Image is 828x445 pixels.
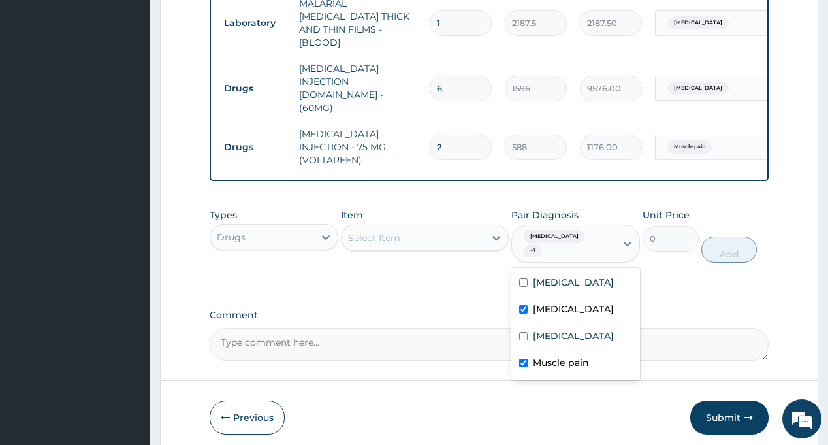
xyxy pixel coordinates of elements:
[667,82,729,95] span: [MEDICAL_DATA]
[341,208,363,222] label: Item
[210,401,285,435] button: Previous
[533,329,614,342] label: [MEDICAL_DATA]
[68,73,219,90] div: Chat with us now
[217,231,246,244] div: Drugs
[217,135,293,159] td: Drugs
[667,140,712,154] span: Muscle pain
[524,244,542,257] span: + 1
[511,208,579,222] label: Pair Diagnosis
[293,121,423,173] td: [MEDICAL_DATA] INJECTION - 75 MG (VOLTAREEN)
[293,56,423,121] td: [MEDICAL_DATA] INJECTION [DOMAIN_NAME] - (60MG)
[533,276,614,289] label: [MEDICAL_DATA]
[76,137,180,269] span: We're online!
[217,11,293,35] td: Laboratory
[7,302,249,348] textarea: Type your message and hit 'Enter'
[210,210,237,221] label: Types
[217,76,293,101] td: Drugs
[533,356,589,369] label: Muscle pain
[524,230,585,243] span: [MEDICAL_DATA]
[348,231,400,244] div: Select Item
[701,237,757,263] button: Add
[667,16,729,29] span: [MEDICAL_DATA]
[533,303,614,316] label: [MEDICAL_DATA]
[214,7,246,38] div: Minimize live chat window
[690,401,769,435] button: Submit
[210,310,768,321] label: Comment
[643,208,690,222] label: Unit Price
[24,65,53,98] img: d_794563401_company_1708531726252_794563401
